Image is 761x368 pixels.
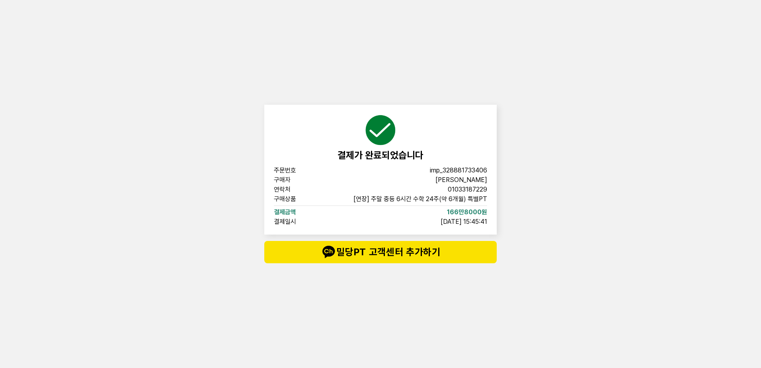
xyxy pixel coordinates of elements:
span: 밀당PT 고객센터 추가하기 [280,244,481,260]
span: 결제금액 [274,209,325,215]
span: 166만8000원 [447,209,487,215]
span: 구매상품 [274,196,325,202]
span: [연장] 주말 중등 6시간 수학 24주(약 6개월) 특별PT [353,196,487,202]
span: imp_328881733406 [430,167,487,174]
img: talk [320,244,336,260]
span: 01033187229 [448,186,487,193]
span: 결제일시 [274,219,325,225]
span: 구매자 [274,177,325,183]
img: succeed [365,114,396,146]
span: 연락처 [274,186,325,193]
span: 결제가 완료되었습니다 [338,149,423,161]
span: 주문번호 [274,167,325,174]
button: talk밀당PT 고객센터 추가하기 [264,241,497,263]
span: [DATE] 15:45:41 [441,219,487,225]
span: [PERSON_NAME] [435,177,487,183]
